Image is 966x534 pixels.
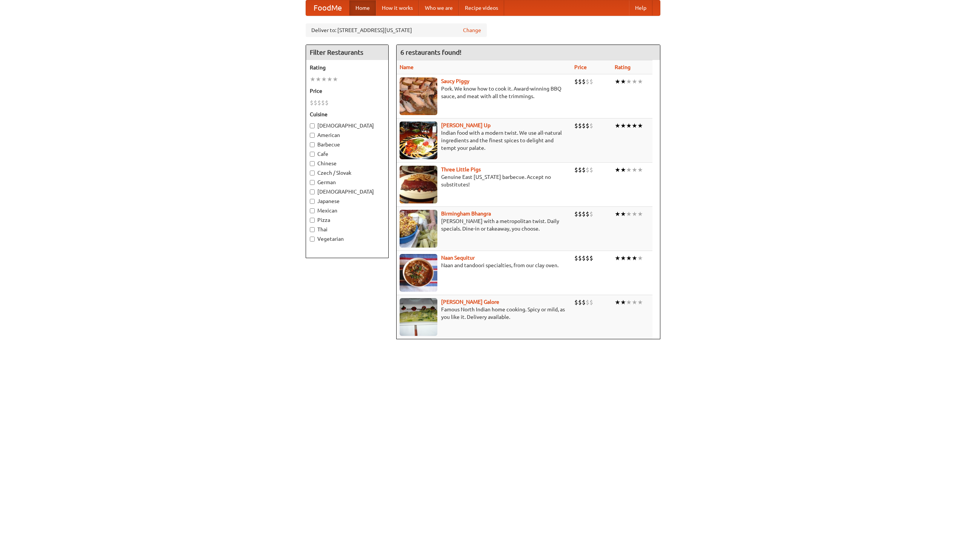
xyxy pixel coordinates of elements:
[310,208,315,213] input: Mexican
[400,262,568,269] p: Naan and tandoori specialties, from our clay oven.
[615,122,620,130] li: ★
[459,0,504,15] a: Recipe videos
[310,152,315,157] input: Cafe
[620,298,626,306] li: ★
[582,254,586,262] li: $
[315,75,321,83] li: ★
[400,77,437,115] img: saucy.jpg
[310,122,385,129] label: [DEMOGRAPHIC_DATA]
[626,122,632,130] li: ★
[578,122,582,130] li: $
[310,123,315,128] input: [DEMOGRAPHIC_DATA]
[620,122,626,130] li: ★
[589,298,593,306] li: $
[589,122,593,130] li: $
[310,226,385,233] label: Thai
[310,189,315,194] input: [DEMOGRAPHIC_DATA]
[574,64,587,70] a: Price
[582,77,586,86] li: $
[637,122,643,130] li: ★
[620,77,626,86] li: ★
[578,166,582,174] li: $
[400,254,437,292] img: naansequitur.jpg
[626,166,632,174] li: ★
[310,131,385,139] label: American
[310,142,315,147] input: Barbecue
[586,210,589,218] li: $
[626,298,632,306] li: ★
[574,77,578,86] li: $
[306,23,487,37] div: Deliver to: [STREET_ADDRESS][US_STATE]
[620,166,626,174] li: ★
[441,255,475,261] b: Naan Sequitur
[327,75,332,83] li: ★
[632,122,637,130] li: ★
[626,77,632,86] li: ★
[578,298,582,306] li: $
[589,77,593,86] li: $
[626,210,632,218] li: ★
[615,77,620,86] li: ★
[441,211,491,217] a: Birmingham Bhangra
[349,0,376,15] a: Home
[620,254,626,262] li: ★
[310,64,385,71] h5: Rating
[463,26,481,34] a: Change
[310,216,385,224] label: Pizza
[310,87,385,95] h5: Price
[310,171,315,175] input: Czech / Slovak
[586,254,589,262] li: $
[582,298,586,306] li: $
[632,77,637,86] li: ★
[637,210,643,218] li: ★
[325,98,329,107] li: $
[586,77,589,86] li: $
[441,166,481,172] a: Three Little Pigs
[400,49,461,56] ng-pluralize: 6 restaurants found!
[376,0,419,15] a: How it works
[615,210,620,218] li: ★
[400,85,568,100] p: Pork. We know how to cook it. Award-winning BBQ sauce, and meat with all the trimmings.
[310,179,385,186] label: German
[632,298,637,306] li: ★
[615,254,620,262] li: ★
[317,98,321,107] li: $
[441,78,469,84] a: Saucy Piggy
[582,210,586,218] li: $
[310,98,314,107] li: $
[310,111,385,118] h5: Cuisine
[310,218,315,223] input: Pizza
[400,129,568,152] p: Indian food with a modern twist. We use all-natural ingredients and the finest spices to delight ...
[306,0,349,15] a: FoodMe
[310,75,315,83] li: ★
[441,122,491,128] b: [PERSON_NAME] Up
[589,166,593,174] li: $
[578,210,582,218] li: $
[310,161,315,166] input: Chinese
[632,210,637,218] li: ★
[332,75,338,83] li: ★
[310,169,385,177] label: Czech / Slovak
[629,0,652,15] a: Help
[419,0,459,15] a: Who we are
[637,77,643,86] li: ★
[310,160,385,167] label: Chinese
[574,254,578,262] li: $
[310,197,385,205] label: Japanese
[626,254,632,262] li: ★
[582,166,586,174] li: $
[441,299,499,305] a: [PERSON_NAME] Galore
[321,98,325,107] li: $
[314,98,317,107] li: $
[637,166,643,174] li: ★
[400,122,437,159] img: curryup.jpg
[310,150,385,158] label: Cafe
[586,122,589,130] li: $
[400,210,437,248] img: bhangra.jpg
[310,188,385,195] label: [DEMOGRAPHIC_DATA]
[578,254,582,262] li: $
[589,210,593,218] li: $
